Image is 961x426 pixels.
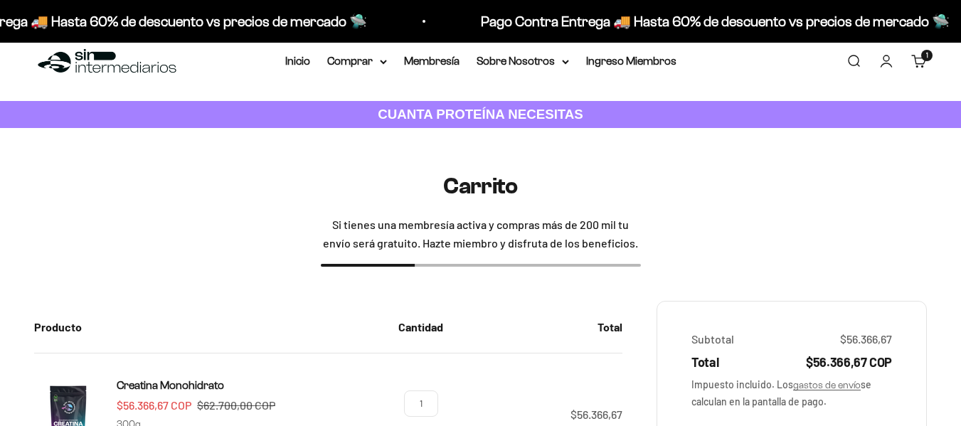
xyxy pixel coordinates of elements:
[455,301,622,353] th: Total
[387,301,455,353] th: Cantidad
[117,376,275,395] a: Creatina Monohidrato
[476,10,945,33] p: Pago Contra Entrega 🚚 Hasta 60% de descuento vs precios de mercado 🛸
[926,52,928,59] span: 1
[691,377,892,410] span: Impuesto incluido. Los se calculan en la pantalla de pago.
[404,390,438,417] input: Cambiar cantidad
[404,55,460,67] a: Membresía
[34,301,387,353] th: Producto
[586,55,676,67] a: Ingreso Miembros
[691,330,734,348] span: Subtotal
[321,215,641,252] span: Si tienes una membresía activa y compras más de 200 mil tu envío será gratuito. Hazte miembro y d...
[117,396,191,415] sale-price: $56.366,67 COP
[378,107,583,122] strong: CUANTA PROTEÍNA NECESITAS
[793,380,861,390] a: gastos de envío
[327,52,387,70] summary: Comprar
[840,330,892,348] span: $56.366,67
[443,174,518,198] h1: Carrito
[691,353,718,371] span: Total
[117,379,224,391] span: Creatina Monohidrato
[285,55,310,67] a: Inicio
[806,353,892,371] span: $56.366,67 COP
[477,52,569,70] summary: Sobre Nosotros
[197,396,275,415] compare-at-price: $62.700,00 COP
